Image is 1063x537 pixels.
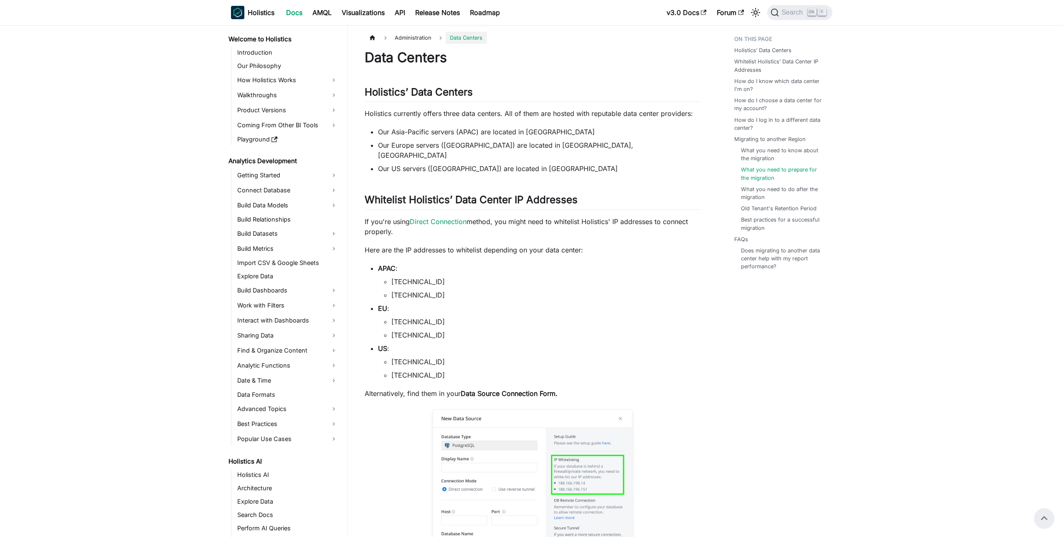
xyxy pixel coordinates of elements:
[365,245,701,255] p: Here are the IP addresses to whitelist depending on your data center:
[235,496,340,507] a: Explore Data
[410,217,467,226] a: Direct Connection
[378,140,701,160] li: Our Europe servers ([GEOGRAPHIC_DATA]) are located in [GEOGRAPHIC_DATA], [GEOGRAPHIC_DATA]
[226,456,340,467] a: Holistics AI
[391,357,701,367] li: [TECHNICAL_ID]
[741,146,824,162] a: What you need to know about the migration
[235,522,340,534] a: Perform AI Queries
[226,155,340,167] a: Analytics Development
[779,9,808,16] span: Search
[235,227,340,240] a: Build Datasets
[365,32,381,44] a: Home page
[235,184,340,197] a: Connect Database
[378,164,701,174] li: Our US servers ([GEOGRAPHIC_DATA]) are located in [GEOGRAPHIC_DATA]
[235,469,340,481] a: Holistics AI
[235,284,340,297] a: Build Dashboards
[365,49,701,66] h1: Data Centers
[235,432,340,446] a: Popular Use Cases
[391,277,701,287] li: [TECHNICAL_ID]
[226,33,340,45] a: Welcome to Holistics
[734,46,792,54] a: Holistics’ Data Centers
[337,6,390,19] a: Visualizations
[378,303,701,340] li: :
[235,73,340,87] a: How Holistics Works
[248,8,274,18] b: Holistics
[235,257,340,269] a: Import CSV & Google Sheets
[818,8,826,16] kbd: K
[365,388,701,398] p: Alternatively, find them in your
[235,344,340,357] a: Find & Organize Content
[365,194,701,209] h2: Whitelist Holistics’ Data Center IP Addresses
[235,199,340,212] a: Build Data Models
[378,127,701,137] li: Our Asia-Pacific servers (APAC) are located in [GEOGRAPHIC_DATA]
[235,374,340,387] a: Date & Time
[741,216,824,232] a: Best practices for a successful migration
[378,264,396,272] strong: APAC
[235,169,340,182] a: Getting Started
[767,5,832,20] button: Search (Ctrl+K)
[391,370,701,380] li: [TECHNICAL_ID]
[235,214,340,225] a: Build Relationships
[235,417,340,431] a: Best Practices
[235,118,340,132] a: Coming From Other BI Tools
[712,6,749,19] a: Forum
[365,108,701,118] p: Holistics currently offers three data centers. All of them are hosted with reputable data center ...
[734,96,827,112] a: How do I choose a data center for my account?
[749,6,762,19] button: Switch between dark and light mode (currently light mode)
[281,6,307,19] a: Docs
[446,32,487,44] span: Data Centers
[378,263,701,300] li: :
[235,88,340,102] a: Walkthroughs
[235,270,340,282] a: Explore Data
[235,47,340,58] a: Introduction
[231,6,244,19] img: Holistics
[734,116,827,132] a: How do I log in to a different data center?
[231,6,274,19] a: HolisticsHolistics
[734,235,748,243] a: FAQs
[235,299,340,312] a: Work with Filters
[741,247,824,271] a: Does migrating to another data center help with my report performance?
[235,242,340,255] a: Build Metrics
[235,402,340,416] a: Advanced Topics
[390,6,410,19] a: API
[741,166,824,182] a: What you need to prepare for the migration
[235,314,340,327] a: Interact with Dashboards
[235,509,340,521] a: Search Docs
[461,389,558,398] strong: Data Source Connection Form.
[307,6,337,19] a: AMQL
[465,6,505,19] a: Roadmap
[235,103,340,117] a: Product Versions
[235,134,340,145] a: Playground
[734,58,827,73] a: Whitelist Holistics’ Data Center IP Addresses
[365,32,701,44] nav: Breadcrumbs
[662,6,712,19] a: v3.0 Docs
[1034,508,1054,528] button: Scroll back to top
[235,329,340,342] a: Sharing Data
[391,317,701,327] li: [TECHNICAL_ID]
[391,330,701,340] li: [TECHNICAL_ID]
[235,482,340,494] a: Architecture
[734,77,827,93] a: How do I know which data center I'm on?
[223,25,348,537] nav: Docs sidebar
[365,217,701,237] p: If you're using method, you might need to whitelist Holistics' IP addresses to connect properly.
[378,304,387,313] strong: EU
[235,389,340,401] a: Data Formats
[410,6,465,19] a: Release Notes
[235,60,340,72] a: Our Philosophy
[391,290,701,300] li: [TECHNICAL_ID]
[378,344,387,353] strong: US
[235,359,340,372] a: Analytic Functions
[378,343,701,380] li: :
[391,32,436,44] span: Administration
[734,135,806,143] a: Migrating to another Region
[741,204,817,212] a: Old Tenant's Retention Period
[741,185,824,201] a: What you need to do after the migration
[365,86,701,102] h2: Holistics’ Data Centers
